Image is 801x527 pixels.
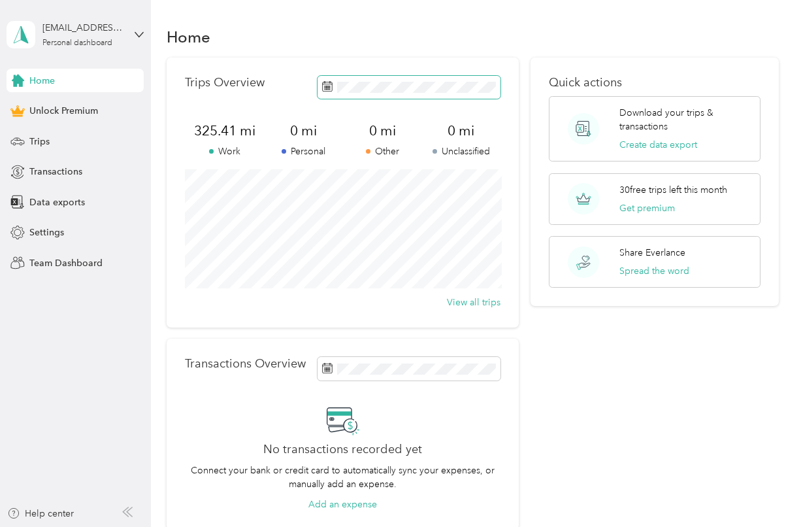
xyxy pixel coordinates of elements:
span: 0 mi [421,122,500,140]
p: Work [185,144,264,158]
p: Share Everlance [619,246,685,260]
span: Data exports [29,195,85,209]
span: Trips [29,135,50,148]
button: Add an expense [308,498,377,511]
div: [EMAIL_ADDRESS][DOMAIN_NAME] [42,21,124,35]
p: Connect your bank or credit card to automatically sync your expenses, or manually add an expense. [185,464,500,491]
iframe: Everlance-gr Chat Button Frame [728,454,801,527]
p: Other [343,144,422,158]
p: Trips Overview [185,76,265,90]
span: 0 mi [264,122,343,140]
p: Transactions Overview [185,357,306,371]
p: Unclassified [421,144,500,158]
span: Settings [29,226,64,239]
span: 0 mi [343,122,422,140]
div: Personal dashboard [42,39,112,47]
p: Personal [264,144,343,158]
button: Get premium [619,201,675,215]
span: 325.41 mi [185,122,264,140]
button: View all trips [447,296,500,309]
span: Transactions [29,165,82,178]
p: Download your trips & transactions [619,106,750,133]
h2: No transactions recorded yet [263,443,422,456]
p: Quick actions [549,76,760,90]
button: Create data export [619,138,697,152]
p: 30 free trips left this month [619,183,727,197]
button: Spread the word [619,264,689,278]
span: Team Dashboard [29,256,103,270]
span: Home [29,74,55,88]
h1: Home [167,30,210,44]
span: Unlock Premium [29,104,98,118]
button: Help center [7,507,74,520]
